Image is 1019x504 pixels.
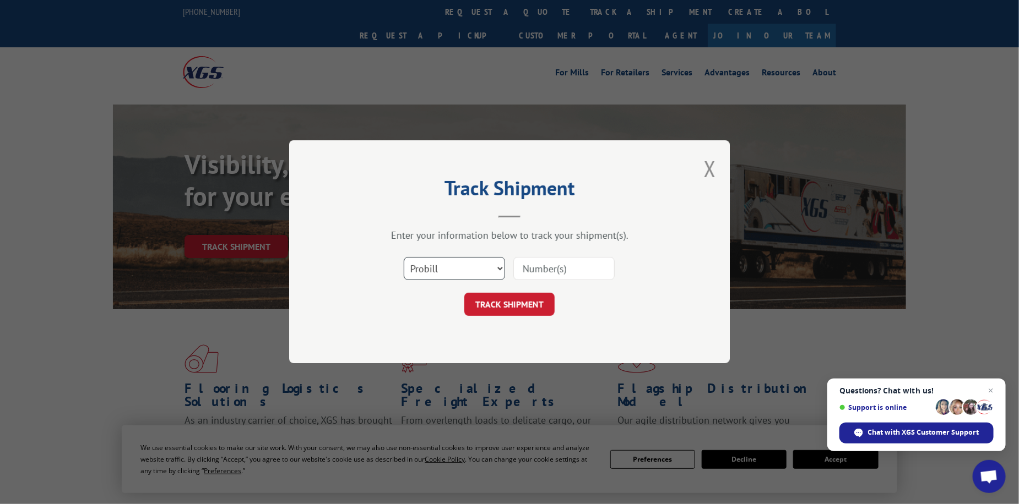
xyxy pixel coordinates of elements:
[839,403,932,412] span: Support is online
[839,386,994,395] span: Questions? Chat with us!
[464,293,555,316] button: TRACK SHIPMENT
[344,229,675,242] div: Enter your information below to track your shipment(s).
[704,154,716,183] button: Close modal
[973,460,1006,493] div: Open chat
[868,428,979,437] span: Chat with XGS Customer Support
[839,423,994,443] div: Chat with XGS Customer Support
[513,258,615,281] input: Number(s)
[344,180,675,201] h2: Track Shipment
[984,384,998,397] span: Close chat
